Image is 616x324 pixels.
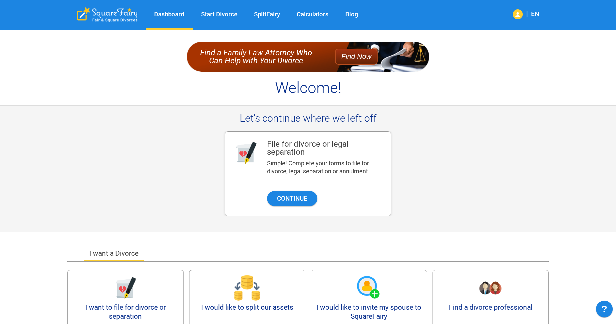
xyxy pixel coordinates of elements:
[288,11,337,18] a: Calculators
[246,11,288,18] a: SplitFairy
[531,10,539,19] div: EN
[267,191,317,206] button: Continue
[194,303,300,312] div: I would like to split our assets
[193,49,318,65] p: Find a Family Law Attorney Who Can Help with Your Divorce
[77,7,138,22] div: SquareFairy Logo
[593,297,616,324] iframe: JSD widget
[438,303,544,312] div: Find a divorce professional
[335,49,378,65] button: Find Now
[67,80,549,95] div: Welcome!
[233,140,259,165] img: File Divorce Icon
[337,11,367,18] a: Blog
[316,303,422,321] div: I would like to invite my spouse to SquareFairy
[523,9,531,18] span: |
[193,11,246,18] a: Start Divorce
[73,303,178,321] div: I want to file for divorce or separation
[67,105,549,131] div: Let's continue where we left off
[84,245,144,261] button: I want a Divorce
[146,11,193,18] a: Dashboard
[356,275,382,301] img: Invitation Icon
[267,159,383,175] div: Simple! Complete your forms to file for divorce, legal separation or annulment.
[267,140,383,159] div: File for divorce or legal separation
[478,275,503,301] img: Professional Assistance Icon
[234,275,260,301] img: Split Assets Icon
[113,275,138,301] img: File Divorce Icon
